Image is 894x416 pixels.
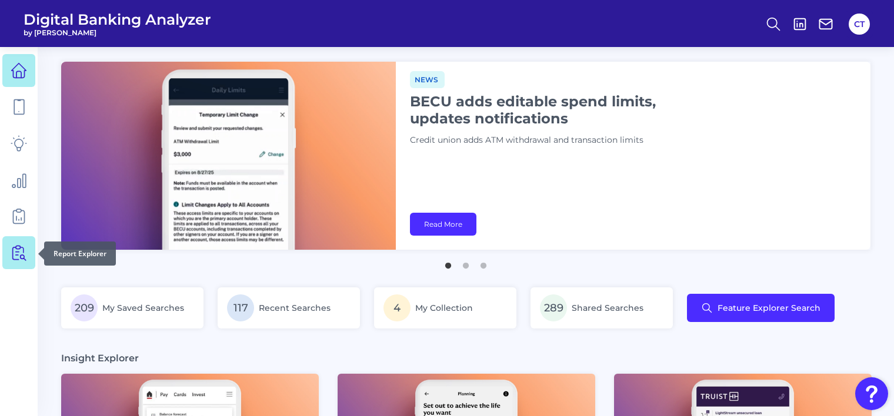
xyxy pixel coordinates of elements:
[24,11,211,28] span: Digital Banking Analyzer
[61,352,139,364] h3: Insight Explorer
[44,241,116,266] div: Report Explorer
[687,294,835,322] button: Feature Explorer Search
[460,257,472,269] button: 2
[410,93,704,127] h1: BECU adds editable spend limits, updates notifications
[227,294,254,321] span: 117
[218,287,360,328] a: 117Recent Searches
[24,28,211,37] span: by [PERSON_NAME]
[102,303,184,313] span: My Saved Searches
[572,303,643,313] span: Shared Searches
[531,287,673,328] a: 289Shared Searches
[478,257,489,269] button: 3
[849,14,870,35] button: CT
[61,287,204,328] a: 209My Saved Searches
[410,73,445,85] a: News
[718,303,820,313] span: Feature Explorer Search
[415,303,473,313] span: My Collection
[442,257,454,269] button: 1
[855,377,888,410] button: Open Resource Center
[71,294,98,321] span: 209
[410,134,704,147] p: Credit union adds ATM withdrawal and transaction limits
[410,213,476,236] a: Read More
[374,287,516,328] a: 4My Collection
[410,71,445,88] span: News
[383,294,411,321] span: 4
[259,303,331,313] span: Recent Searches
[540,294,567,321] span: 289
[61,62,396,250] img: bannerImg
